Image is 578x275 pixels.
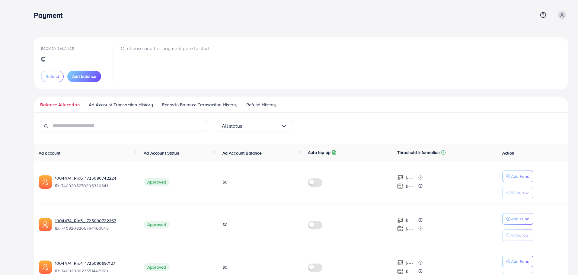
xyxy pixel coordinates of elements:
[55,260,115,266] a: 1004474_Rio4_1725090697127
[397,268,404,274] img: top-up amount
[40,101,80,108] span: Balance Allocation
[67,71,101,82] button: Add balance
[222,222,228,228] span: $0
[397,174,404,181] img: top-up amount
[46,73,59,79] span: Refund
[511,215,529,222] p: Add Fund
[502,256,533,267] button: Add Fund
[222,264,228,270] span: $0
[405,183,413,190] p: $ ---
[502,213,533,225] button: Add Fund
[39,150,61,156] span: Ad account
[144,178,170,186] span: Approved
[55,218,134,232] div: <span class='underline'>1004474_Rio5_1725090722367</span></br>7409208205764460545
[511,232,529,239] p: Withdraw
[242,121,281,131] input: Search for option
[405,217,413,224] p: $ ---
[39,175,52,189] img: ic-ads-acc.e4c84228.svg
[217,120,292,132] div: Search for option
[502,150,514,156] span: Action
[72,73,96,79] span: Add balance
[405,225,413,232] p: $ ---
[34,11,67,20] h3: Payment
[121,45,209,52] p: Or choose another payment gate to start
[405,174,413,181] p: $ ---
[41,46,74,51] span: Ecomdy Balance
[502,229,533,241] button: Withdraw
[397,225,404,232] img: top-up amount
[222,150,262,156] span: Ad Account Balance
[397,217,404,223] img: top-up amount
[39,218,52,231] img: ic-ads-acc.e4c84228.svg
[55,175,116,181] a: 1004474_Rio6_1725090742224
[39,261,52,274] img: ic-ads-acc.e4c84228.svg
[511,173,529,180] p: Add Fund
[144,263,170,271] span: Approved
[55,175,134,189] div: <span class='underline'>1004474_Rio6_1725090742224</span></br>7409208270206320641
[55,260,134,274] div: <span class='underline'>1004474_Rio4_1725090697127</span></br>7409208023551442960
[222,179,228,185] span: $0
[41,71,64,82] button: Refund
[502,171,533,182] button: Add Fund
[89,101,153,108] span: Ad Account Transaction History
[405,268,413,275] p: $ ---
[511,189,529,196] p: Withdraw
[246,101,276,108] span: Refund History
[144,150,179,156] span: Ad Account Status
[55,183,134,189] span: ID: 7409208270206320641
[55,268,134,274] span: ID: 7409208023551442960
[55,225,134,231] span: ID: 7409208205764460545
[397,183,404,189] img: top-up amount
[55,218,116,224] a: 1004474_Rio5_1725090722367
[144,221,170,229] span: Approved
[397,260,404,266] img: top-up amount
[162,101,237,108] span: Ecomdy Balance Transaction History
[502,187,533,198] button: Withdraw
[397,149,440,156] p: Threshold information
[308,149,331,156] p: Auto top-up
[511,258,529,265] p: Add Fund
[222,121,242,131] span: All status
[405,259,413,267] p: $ ---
